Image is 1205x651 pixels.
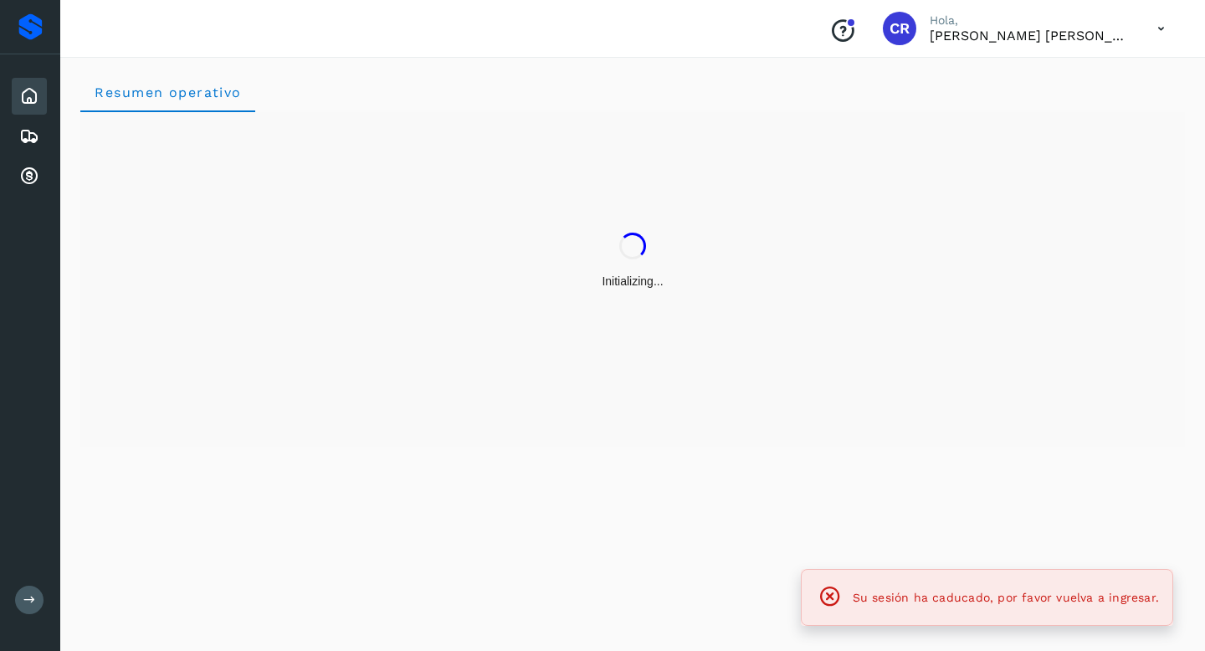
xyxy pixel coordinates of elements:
p: Hola, [930,13,1131,28]
div: Embarques [12,118,47,155]
span: Su sesión ha caducado, por favor vuelva a ingresar. [853,591,1159,604]
p: CARLOS RODOLFO BELLI PEDRAZA [930,28,1131,44]
div: Inicio [12,78,47,115]
div: Cuentas por cobrar [12,158,47,195]
span: Resumen operativo [94,85,242,100]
